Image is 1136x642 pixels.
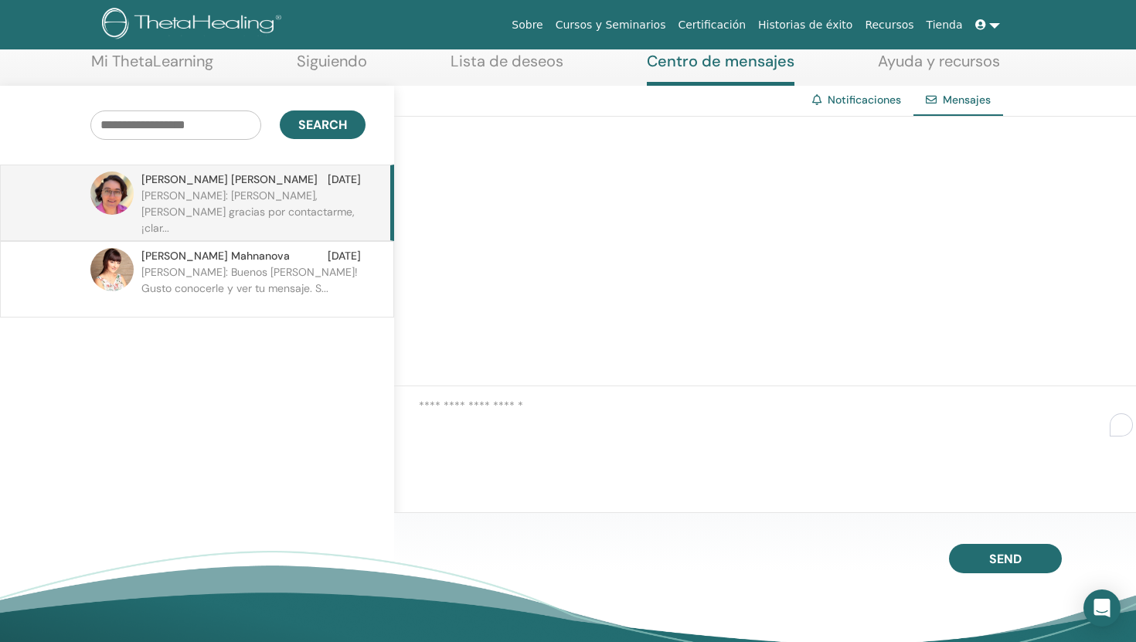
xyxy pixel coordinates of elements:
[505,11,549,39] a: Sobre
[328,248,361,264] span: [DATE]
[989,551,1022,567] span: Send
[141,248,290,264] span: [PERSON_NAME] Mahnanova
[141,264,366,311] p: [PERSON_NAME]: Buenos [PERSON_NAME]! Gusto conocerle y ver tu mensaje. S...
[328,172,361,188] span: [DATE]
[859,11,920,39] a: Recursos
[297,52,367,82] a: Siguiendo
[943,93,991,107] span: Mensajes
[141,188,366,234] p: [PERSON_NAME]: [PERSON_NAME], [PERSON_NAME] gracias por contactarme, ¡clar...
[298,117,347,133] span: Search
[419,397,1136,440] textarea: To enrich screen reader interactions, please activate Accessibility in Grammarly extension settings
[878,52,1000,82] a: Ayuda y recursos
[920,11,969,39] a: Tienda
[91,52,213,82] a: Mi ThetaLearning
[672,11,752,39] a: Certificación
[549,11,672,39] a: Cursos y Seminarios
[102,8,287,42] img: logo.png
[141,172,318,188] span: [PERSON_NAME] [PERSON_NAME]
[828,93,901,107] a: Notificaciones
[451,52,563,82] a: Lista de deseos
[752,11,859,39] a: Historias de éxito
[949,544,1062,573] button: Send
[280,110,366,139] button: Search
[647,52,794,86] a: Centro de mensajes
[90,172,134,215] img: default.jpg
[90,248,134,291] img: default.jpg
[1083,589,1121,627] div: Open Intercom Messenger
